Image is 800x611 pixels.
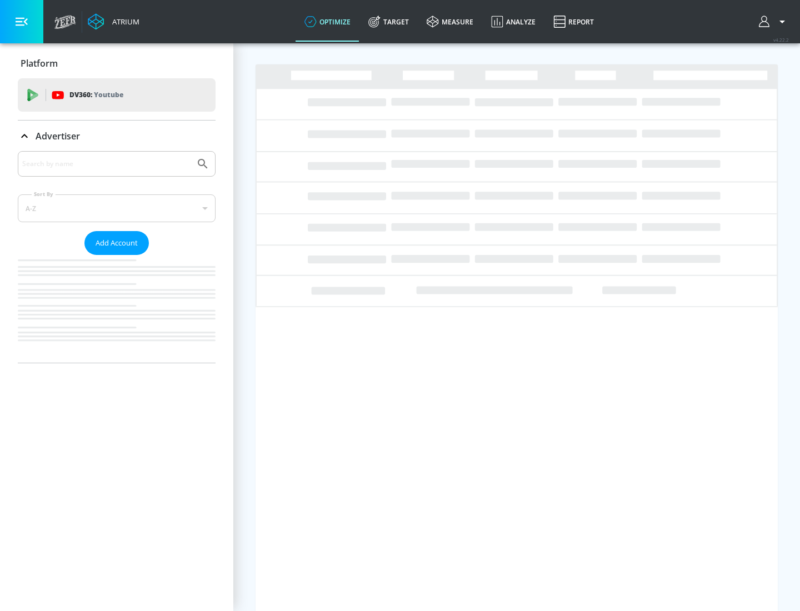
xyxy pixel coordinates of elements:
div: Advertiser [18,121,216,152]
div: DV360: Youtube [18,78,216,112]
p: Advertiser [36,130,80,142]
div: Platform [18,48,216,79]
a: measure [418,2,482,42]
a: Analyze [482,2,544,42]
a: Atrium [88,13,139,30]
a: Report [544,2,603,42]
p: Platform [21,57,58,69]
div: Advertiser [18,151,216,363]
div: A-Z [18,194,216,222]
input: Search by name [22,157,191,171]
a: Target [359,2,418,42]
span: v 4.22.2 [773,37,789,43]
button: Add Account [84,231,149,255]
div: Atrium [108,17,139,27]
nav: list of Advertiser [18,255,216,363]
p: Youtube [94,89,123,101]
p: DV360: [69,89,123,101]
label: Sort By [32,191,56,198]
span: Add Account [96,237,138,249]
a: optimize [296,2,359,42]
